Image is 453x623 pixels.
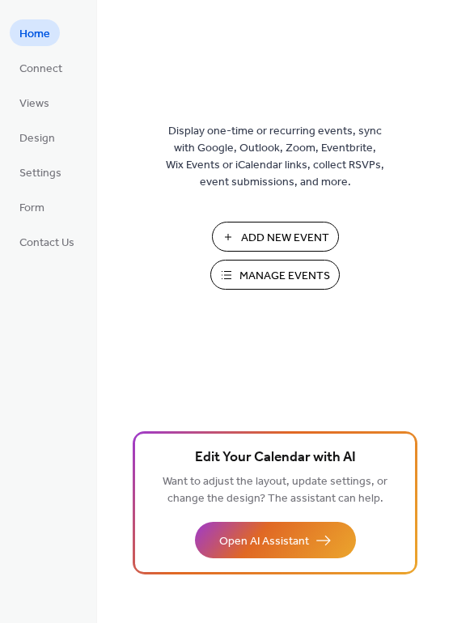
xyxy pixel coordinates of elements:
span: Manage Events [239,268,330,285]
button: Open AI Assistant [195,522,356,558]
span: Display one-time or recurring events, sync with Google, Outlook, Zoom, Eventbrite, Wix Events or ... [166,123,384,191]
span: Design [19,130,55,147]
a: Settings [10,159,71,185]
button: Add New Event [212,222,339,252]
a: Contact Us [10,228,84,255]
a: Connect [10,54,72,81]
span: Contact Us [19,235,74,252]
a: Design [10,124,65,150]
a: Form [10,193,54,220]
a: Views [10,89,59,116]
span: Views [19,95,49,112]
span: Form [19,200,44,217]
button: Manage Events [210,260,340,290]
span: Home [19,26,50,43]
span: Want to adjust the layout, update settings, or change the design? The assistant can help. [163,471,387,510]
span: Connect [19,61,62,78]
span: Edit Your Calendar with AI [195,447,356,469]
span: Open AI Assistant [219,533,309,550]
span: Add New Event [241,230,329,247]
span: Settings [19,165,61,182]
a: Home [10,19,60,46]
